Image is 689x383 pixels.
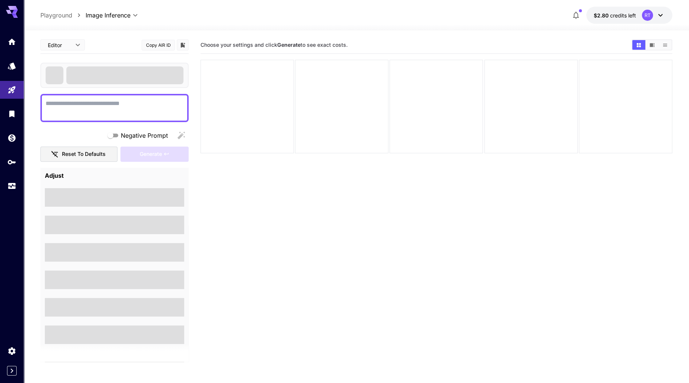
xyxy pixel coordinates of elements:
button: Reset to defaults [40,147,117,162]
button: Add to library [179,40,186,49]
span: Editor [48,41,71,49]
b: Generate [277,42,301,48]
div: RT [642,10,653,21]
div: Library [7,109,16,118]
div: Home [7,37,16,46]
button: Show media in video view [646,40,659,50]
div: Wallet [7,133,16,143]
div: Usage [7,181,16,191]
span: Image Inference [86,11,130,20]
button: Show media in list view [659,40,672,50]
span: credits left [610,12,636,19]
div: Models [7,61,16,71]
div: Show media in grid viewShow media in video viewShow media in list view [632,39,672,50]
a: Playground [40,11,72,20]
div: Playground [7,85,16,95]
button: Show media in grid view [632,40,645,50]
h4: Adjust [45,172,184,180]
div: API Keys [7,157,16,167]
div: $2.79866 [594,12,636,19]
button: Expand sidebar [7,366,17,376]
div: Settings [7,346,16,356]
span: Choose your settings and click to see exact costs. [201,42,348,48]
span: $2.80 [594,12,610,19]
button: $2.79866RT [586,7,672,24]
button: Copy AIR ID [142,40,175,50]
nav: breadcrumb [40,11,86,20]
